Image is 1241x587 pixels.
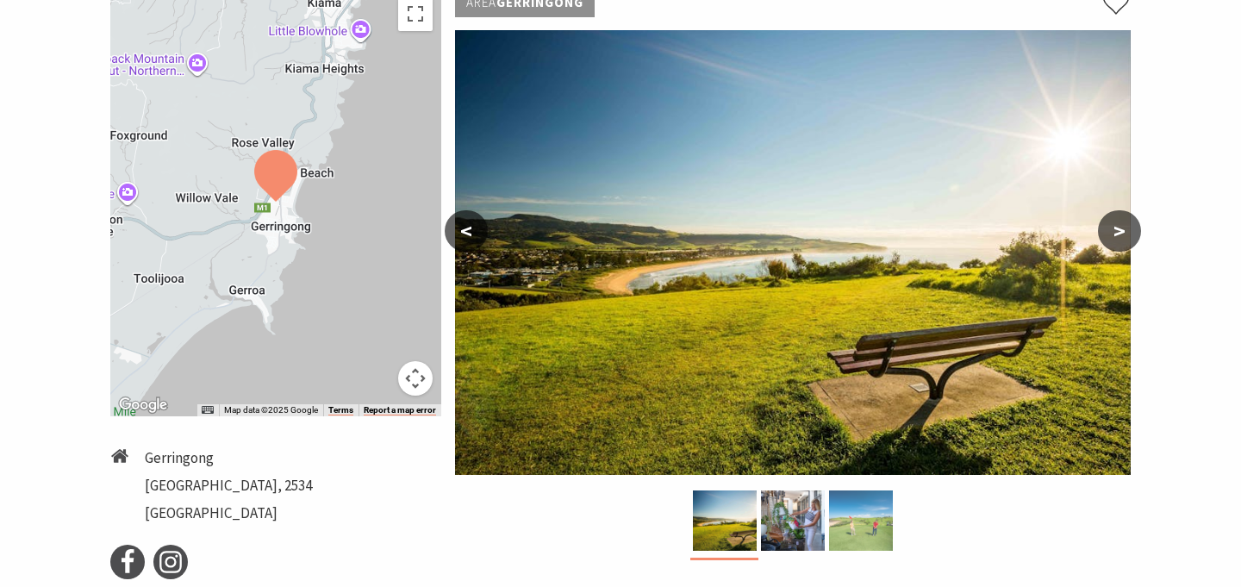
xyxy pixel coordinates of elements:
li: [GEOGRAPHIC_DATA], 2534 [145,474,312,497]
a: Terms [328,405,353,415]
span: Map data ©2025 Google [224,405,318,415]
button: > [1098,210,1141,252]
a: Report a map error [364,405,436,415]
button: Keyboard shortcuts [202,404,214,416]
li: [GEOGRAPHIC_DATA] [145,502,312,525]
img: Looking out over Gerringong [455,30,1131,475]
img: Golfing at Gerringong [829,490,893,551]
a: Open this area in Google Maps (opens a new window) [115,394,171,416]
img: Google [115,394,171,416]
img: Shopping in Gerringong - 34 Degrees South [761,490,825,551]
button: Map camera controls [398,361,433,396]
li: Gerringong [145,446,312,470]
img: Looking out over Gerringong [693,490,757,551]
button: < [445,210,488,252]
